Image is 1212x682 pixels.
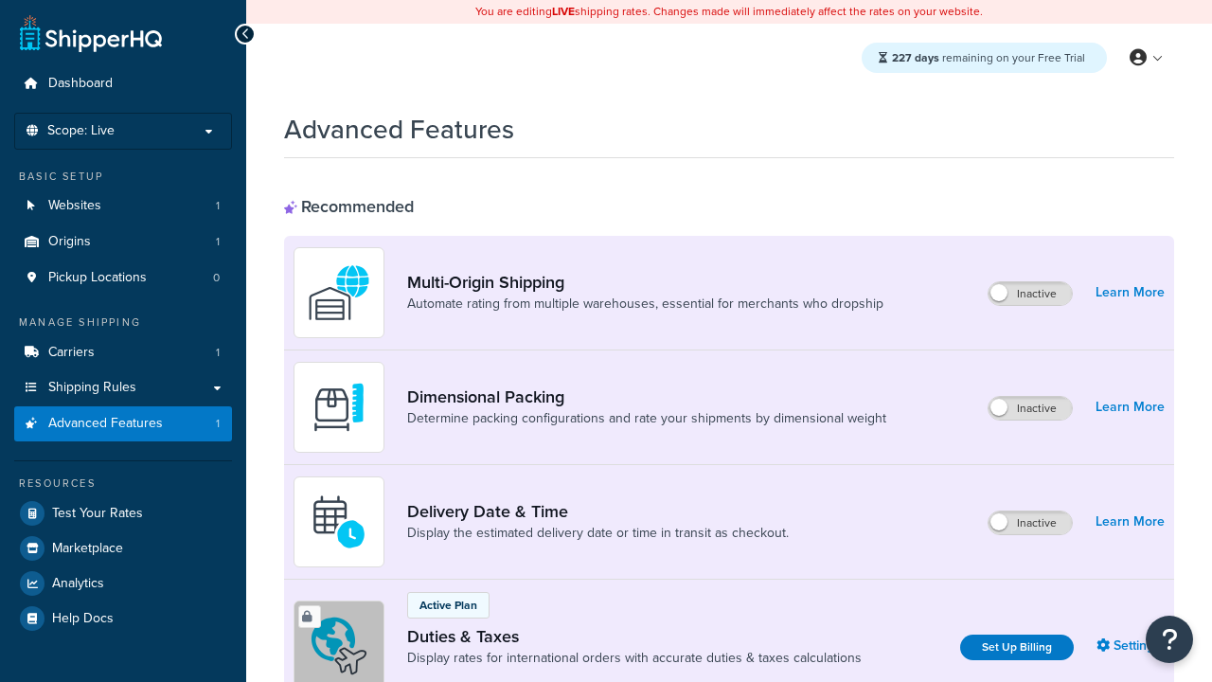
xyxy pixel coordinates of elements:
[216,234,220,250] span: 1
[989,397,1072,420] label: Inactive
[407,524,789,543] a: Display the estimated delivery date or time in transit as checkout.
[14,314,232,331] div: Manage Shipping
[989,511,1072,534] label: Inactive
[14,169,232,185] div: Basic Setup
[407,295,883,314] a: Automate rating from multiple warehouses, essential for merchants who dropship
[48,345,95,361] span: Carriers
[48,270,147,286] span: Pickup Locations
[306,489,372,555] img: gfkeb5ejjkALwAAAABJRU5ErkJggg==
[989,282,1072,305] label: Inactive
[419,597,477,614] p: Active Plan
[960,635,1074,660] a: Set Up Billing
[14,260,232,296] li: Pickup Locations
[1096,633,1165,659] a: Settings
[407,272,883,293] a: Multi-Origin Shipping
[213,270,220,286] span: 0
[14,335,232,370] a: Carriers1
[284,196,414,217] div: Recommended
[14,188,232,224] li: Websites
[14,260,232,296] a: Pickup Locations0
[306,260,372,326] img: WatD5o0RtDAAAAAElFTkSuQmCC
[407,626,862,647] a: Duties & Taxes
[14,496,232,530] a: Test Your Rates
[892,49,939,66] strong: 227 days
[14,66,232,101] a: Dashboard
[14,531,232,565] a: Marketplace
[216,198,220,214] span: 1
[216,416,220,432] span: 1
[52,611,114,627] span: Help Docs
[48,76,113,92] span: Dashboard
[14,476,232,492] div: Resources
[14,370,232,405] a: Shipping Rules
[1096,394,1165,421] a: Learn More
[407,501,789,522] a: Delivery Date & Time
[1146,616,1193,663] button: Open Resource Center
[47,123,115,139] span: Scope: Live
[284,111,514,148] h1: Advanced Features
[407,386,886,407] a: Dimensional Packing
[52,541,123,557] span: Marketplace
[48,198,101,214] span: Websites
[48,380,136,396] span: Shipping Rules
[14,188,232,224] a: Websites1
[306,374,372,440] img: DTVBYsAAAAAASUVORK5CYII=
[14,224,232,260] li: Origins
[14,601,232,636] a: Help Docs
[14,335,232,370] li: Carriers
[52,576,104,592] span: Analytics
[216,345,220,361] span: 1
[1096,279,1165,306] a: Learn More
[48,234,91,250] span: Origins
[407,409,886,428] a: Determine packing configurations and rate your shipments by dimensional weight
[14,406,232,441] li: Advanced Features
[14,224,232,260] a: Origins1
[48,416,163,432] span: Advanced Features
[14,406,232,441] a: Advanced Features1
[1096,509,1165,535] a: Learn More
[892,49,1085,66] span: remaining on your Free Trial
[407,649,862,668] a: Display rates for international orders with accurate duties & taxes calculations
[552,3,575,20] b: LIVE
[52,506,143,522] span: Test Your Rates
[14,566,232,601] a: Analytics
